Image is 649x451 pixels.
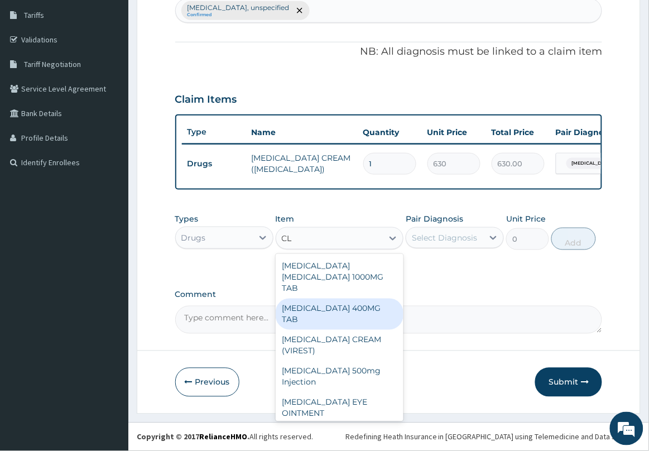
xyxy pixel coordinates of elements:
[506,213,546,224] label: Unit Price
[188,12,290,18] small: Confirmed
[276,213,295,224] label: Item
[182,153,246,174] td: Drugs
[276,256,404,299] div: [MEDICAL_DATA] [MEDICAL_DATA] 1000MG TAB
[175,290,603,300] label: Comment
[535,368,602,397] button: Submit
[358,121,422,143] th: Quantity
[175,214,199,224] label: Types
[276,392,404,424] div: [MEDICAL_DATA] EYE OINTMENT
[199,432,247,442] a: RelianceHMO
[175,94,237,106] h3: Claim Items
[188,3,290,12] p: [MEDICAL_DATA], unspecified
[276,299,404,330] div: [MEDICAL_DATA] 400MG TAB
[406,213,463,224] label: Pair Diagnosis
[551,228,596,250] button: Add
[24,10,44,20] span: Tariffs
[6,305,213,344] textarea: Type your message and hit 'Enter'
[412,232,477,243] div: Select Diagnosis
[65,141,154,253] span: We're online!
[183,6,210,32] div: Minimize live chat window
[175,45,603,59] p: NB: All diagnosis must be linked to a claim item
[137,432,249,442] strong: Copyright © 2017 .
[182,122,246,142] th: Type
[246,147,358,180] td: [MEDICAL_DATA] CREAM ([MEDICAL_DATA])
[422,121,486,143] th: Unit Price
[21,56,45,84] img: d_794563401_company_1708531726252_794563401
[345,431,641,443] div: Redefining Heath Insurance in [GEOGRAPHIC_DATA] using Telemedicine and Data Science!
[246,121,358,143] th: Name
[276,361,404,392] div: [MEDICAL_DATA] 500mg Injection
[175,368,239,397] button: Previous
[58,63,188,77] div: Chat with us now
[566,158,647,169] span: [MEDICAL_DATA], unspecified
[128,423,649,451] footer: All rights reserved.
[24,59,81,69] span: Tariff Negotiation
[486,121,550,143] th: Total Price
[276,330,404,361] div: [MEDICAL_DATA] CREAM (VIREST)
[181,232,206,243] div: Drugs
[295,6,305,16] span: remove selection option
